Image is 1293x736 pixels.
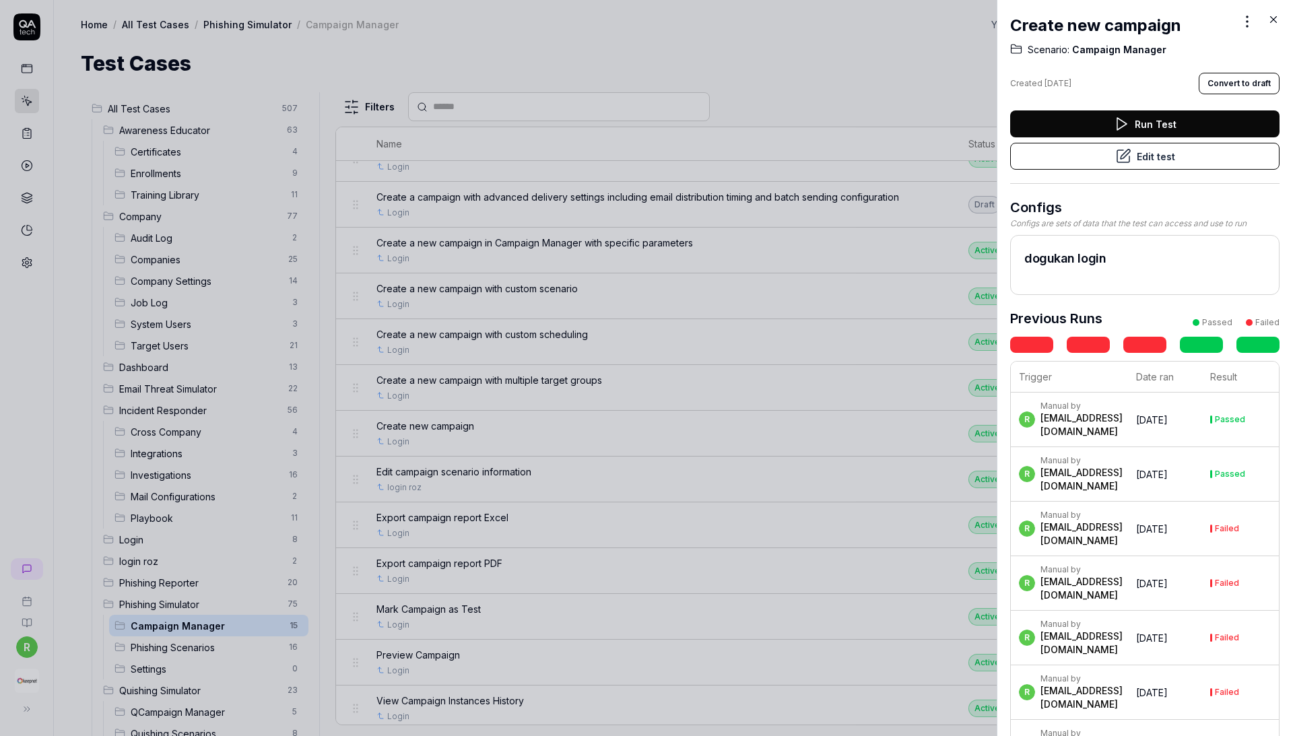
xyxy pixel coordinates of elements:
[1040,564,1123,575] div: Manual by
[1011,362,1128,393] th: Trigger
[1136,469,1168,480] time: [DATE]
[1040,521,1123,547] div: [EMAIL_ADDRESS][DOMAIN_NAME]
[1040,575,1123,602] div: [EMAIL_ADDRESS][DOMAIN_NAME]
[1019,411,1035,428] span: r
[1136,687,1168,698] time: [DATE]
[1215,634,1239,642] div: Failed
[1040,466,1123,493] div: [EMAIL_ADDRESS][DOMAIN_NAME]
[1040,630,1123,657] div: [EMAIL_ADDRESS][DOMAIN_NAME]
[1136,578,1168,589] time: [DATE]
[1019,521,1035,537] span: r
[1010,110,1280,137] button: Run Test
[1040,619,1123,630] div: Manual by
[1045,78,1071,88] time: [DATE]
[1024,249,1265,267] h2: dogukan login
[1010,218,1280,230] div: Configs are sets of data that the test can access and use to run
[1128,362,1202,393] th: Date ran
[1215,579,1239,587] div: Failed
[1215,415,1245,424] div: Passed
[1010,308,1102,329] h3: Previous Runs
[1136,523,1168,535] time: [DATE]
[1040,411,1123,438] div: [EMAIL_ADDRESS][DOMAIN_NAME]
[1215,470,1245,478] div: Passed
[1040,401,1123,411] div: Manual by
[1010,197,1280,218] h3: Configs
[1040,455,1123,466] div: Manual by
[1136,414,1168,426] time: [DATE]
[1010,143,1280,170] button: Edit test
[1136,632,1168,644] time: [DATE]
[1019,630,1035,646] span: r
[1019,684,1035,700] span: r
[1040,684,1123,711] div: [EMAIL_ADDRESS][DOMAIN_NAME]
[1215,525,1239,533] div: Failed
[1202,362,1279,393] th: Result
[1255,316,1280,329] div: Failed
[1028,43,1069,57] span: Scenario:
[1040,510,1123,521] div: Manual by
[1010,77,1071,90] div: Created
[1010,13,1181,38] h2: Create new campaign
[1040,673,1123,684] div: Manual by
[1019,466,1035,482] span: r
[1019,575,1035,591] span: r
[1199,73,1280,94] button: Convert to draft
[1069,43,1166,57] span: Campaign Manager
[1215,688,1239,696] div: Failed
[1202,316,1232,329] div: Passed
